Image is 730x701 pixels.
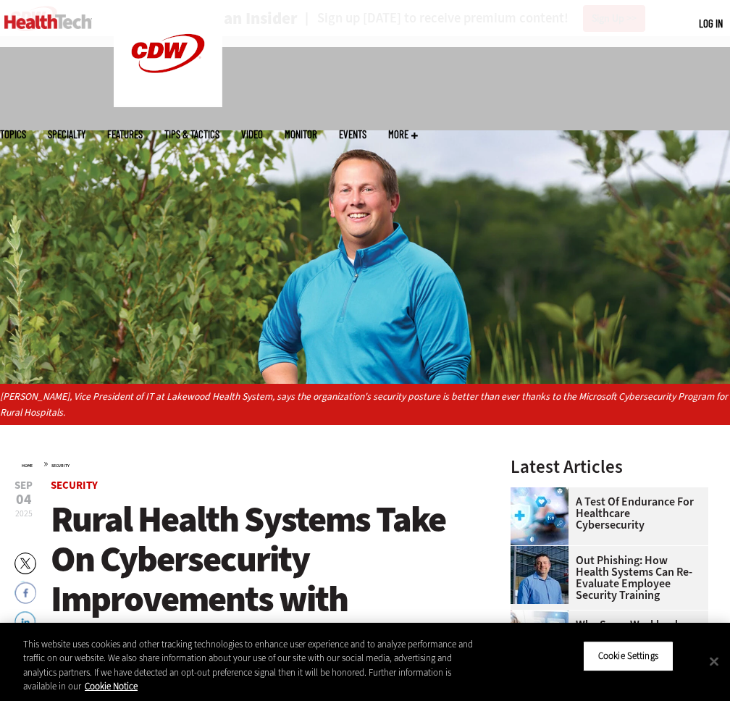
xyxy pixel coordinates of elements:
[14,492,33,507] span: 04
[511,619,700,677] a: Why Some Workloads Are Coming Home: The Case for Cloud Repatriation in Healthcare
[511,458,708,476] h3: Latest Articles
[511,546,569,604] img: Scott Currie
[241,129,263,140] a: Video
[699,16,723,31] div: User menu
[511,610,576,622] a: Electronic health records
[511,496,700,531] a: A Test of Endurance for Healthcare Cybersecurity
[699,17,723,30] a: Log in
[164,129,219,140] a: Tips & Tactics
[51,478,98,492] a: Security
[22,458,474,469] div: »
[4,14,92,29] img: Home
[85,680,138,692] a: More information about your privacy
[511,487,569,545] img: Healthcare cybersecurity
[511,487,576,499] a: Healthcare cybersecurity
[511,610,569,668] img: Electronic health records
[51,495,445,663] span: Rural Health Systems Take On Cybersecurity Improvements with Support
[15,508,33,519] span: 2025
[583,641,674,671] button: Cookie Settings
[285,129,317,140] a: MonITor
[114,96,222,111] a: CDW
[107,129,143,140] a: Features
[339,129,366,140] a: Events
[22,463,33,469] a: Home
[511,555,700,601] a: Out Phishing: How Health Systems Can Re-Evaluate Employee Security Training
[698,645,730,677] button: Close
[23,637,477,694] div: This website uses cookies and other tracking technologies to enhance user experience and to analy...
[14,480,33,491] span: Sep
[48,129,85,140] span: Specialty
[388,129,418,140] span: More
[511,546,576,558] a: Scott Currie
[51,463,70,469] a: Security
